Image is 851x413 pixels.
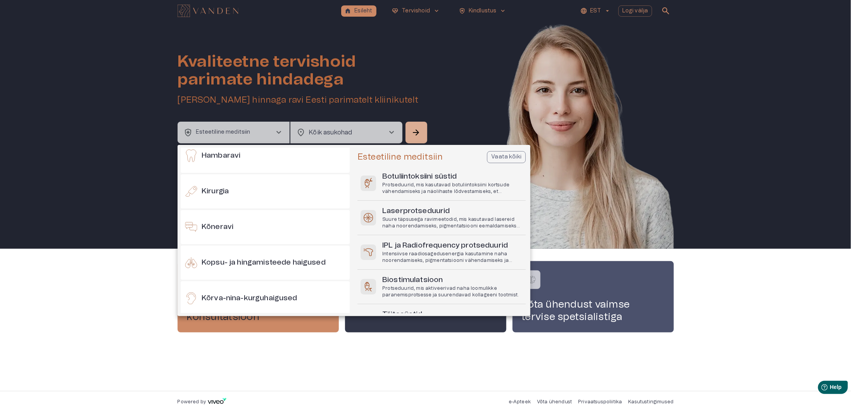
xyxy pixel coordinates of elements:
h6: Kõneravi [202,222,233,232]
h6: Kõrva-nina-kurguhaigused [202,293,297,304]
iframe: Help widget launcher [791,378,851,399]
p: Protseduurid, mis kasutavad botuliintoksiini kortsude vähendamiseks ja näolihaste lõdvestamiseks,... [382,182,523,195]
h6: Täitesüstid [382,310,523,320]
h6: Hambaravi [202,151,240,161]
h6: Kopsu- ja hingamisteede haigused [202,258,326,268]
h6: Biostimulatsioon [382,275,523,286]
button: Vaata kõiki [487,151,526,163]
p: Intensiivse raadiosagedusenergia kasutamine naha noorendamiseks, pigmentatsiooni vähendamiseks ja... [382,251,523,264]
h6: Botuliintoksiini süstid [382,172,523,182]
h6: Laserprotseduurid [382,206,523,217]
h5: Esteetiline meditsiin [357,151,443,163]
p: Vaata kõiki [491,153,521,161]
h6: IPL ja Radiofrequency protseduurid [382,241,523,251]
h6: Kirurgia [202,186,229,197]
p: Protseduurid, mis aktiveerivad naha loomulikke paranemisprotsesse ja suurendavad kollageeni tootm... [382,285,523,298]
p: Suure täpsusega ravimeetodid, mis kasutavad lasereid naha noorendamiseks, pigmentatsiooni eemalda... [382,216,523,229]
